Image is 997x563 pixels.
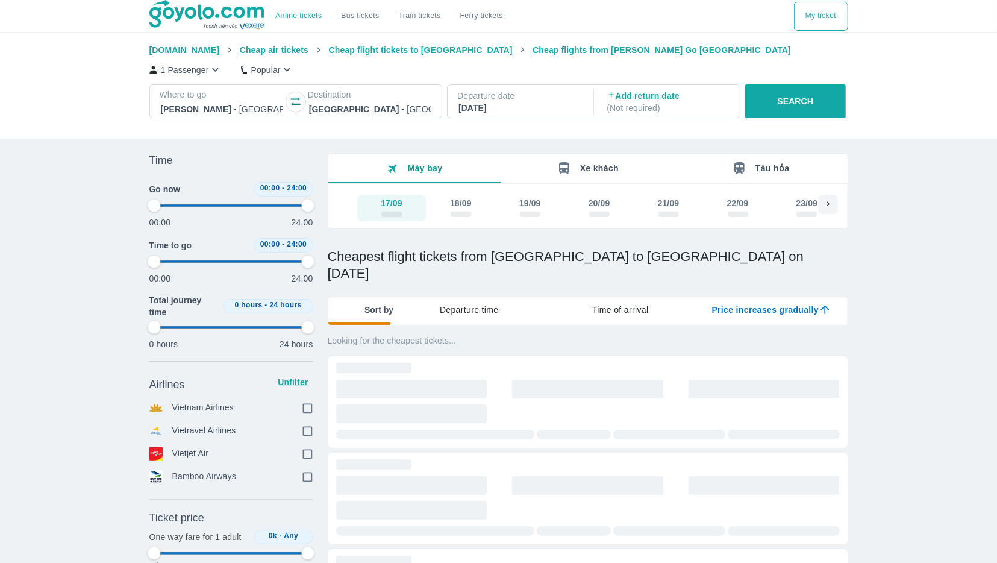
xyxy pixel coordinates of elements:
div: lab API tabs example [393,297,847,322]
p: Unfilter [278,376,308,388]
p: One way fare for 1 adult [149,531,242,543]
div: 20/09 [589,197,610,209]
p: Where to go [160,89,284,101]
span: 00:00 [260,184,280,192]
span: Cheap air tickets [240,45,308,55]
span: Tàu hỏa [755,163,790,173]
span: - [282,240,284,248]
span: - [282,184,284,192]
span: 24:00 [287,240,307,248]
span: 24:00 [287,184,307,192]
span: Airlines [149,377,185,392]
p: Destination [308,89,432,101]
p: 1 Passenger [161,64,209,76]
nav: breadcrumb [149,44,848,56]
span: 00:00 [260,240,280,248]
span: 0k [269,532,277,540]
div: 17/09 [381,197,402,209]
p: 0 hours [149,338,178,350]
div: 19/09 [519,197,541,209]
button: SEARCH [745,84,846,118]
button: Popular [241,63,293,76]
span: Sort by [364,304,393,316]
span: Any [284,532,298,540]
p: 00:00 [149,272,171,285]
div: scrollable day and price [357,195,819,221]
button: Unfilter [273,373,313,392]
button: 1 Passenger [149,63,222,76]
p: 24:00 [292,272,313,285]
span: Time [149,153,173,168]
div: 21/09 [658,197,680,209]
div: 23/09 [796,197,817,209]
div: 22/09 [727,197,749,209]
span: Xe khách [580,163,619,173]
div: choose transportation mode [794,2,848,31]
p: Vietravel Airlines [172,424,236,438]
h1: Cheapest flight tickets from [GEOGRAPHIC_DATA] to [GEOGRAPHIC_DATA] on [DATE] [328,248,848,282]
div: 18/09 [450,197,472,209]
span: 0 hours [235,301,263,309]
div: [DATE] [458,102,580,114]
a: Bus tickets [341,11,379,20]
p: Bamboo Airways [172,470,236,483]
span: - [264,301,267,309]
div: choose transportation mode [266,2,513,31]
p: SEARCH [777,95,813,107]
span: Time to go [149,239,192,251]
span: Cheap flight tickets to [GEOGRAPHIC_DATA] [329,45,513,55]
span: Price increases gradually [712,304,819,316]
button: My ticket [794,2,848,31]
a: Train tickets [389,2,451,31]
span: Departure time [440,304,499,316]
p: Popular [251,64,281,76]
span: 24 hours [270,301,302,309]
span: Total journey time [149,294,219,318]
p: Vietjet Air [172,447,209,461]
p: Looking for the cheapest tickets... [328,335,848,347]
p: Add return date [607,90,729,114]
span: - [280,532,282,540]
span: Go now [149,183,180,195]
p: 24:00 [292,216,313,228]
button: Ferry tickets [451,2,513,31]
a: Airline tickets [275,11,322,20]
p: Departure date [457,90,581,102]
span: Máy bay [408,163,443,173]
span: Time of arrival [592,304,648,316]
span: Cheap flights from [PERSON_NAME] Go [GEOGRAPHIC_DATA] [533,45,791,55]
p: Vietnam Airlines [172,401,234,415]
p: ( Not required ) [607,102,729,114]
p: 00:00 [149,216,171,228]
p: 24 hours [280,338,313,350]
span: [DOMAIN_NAME] [149,45,220,55]
span: Ticket price [149,511,204,525]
